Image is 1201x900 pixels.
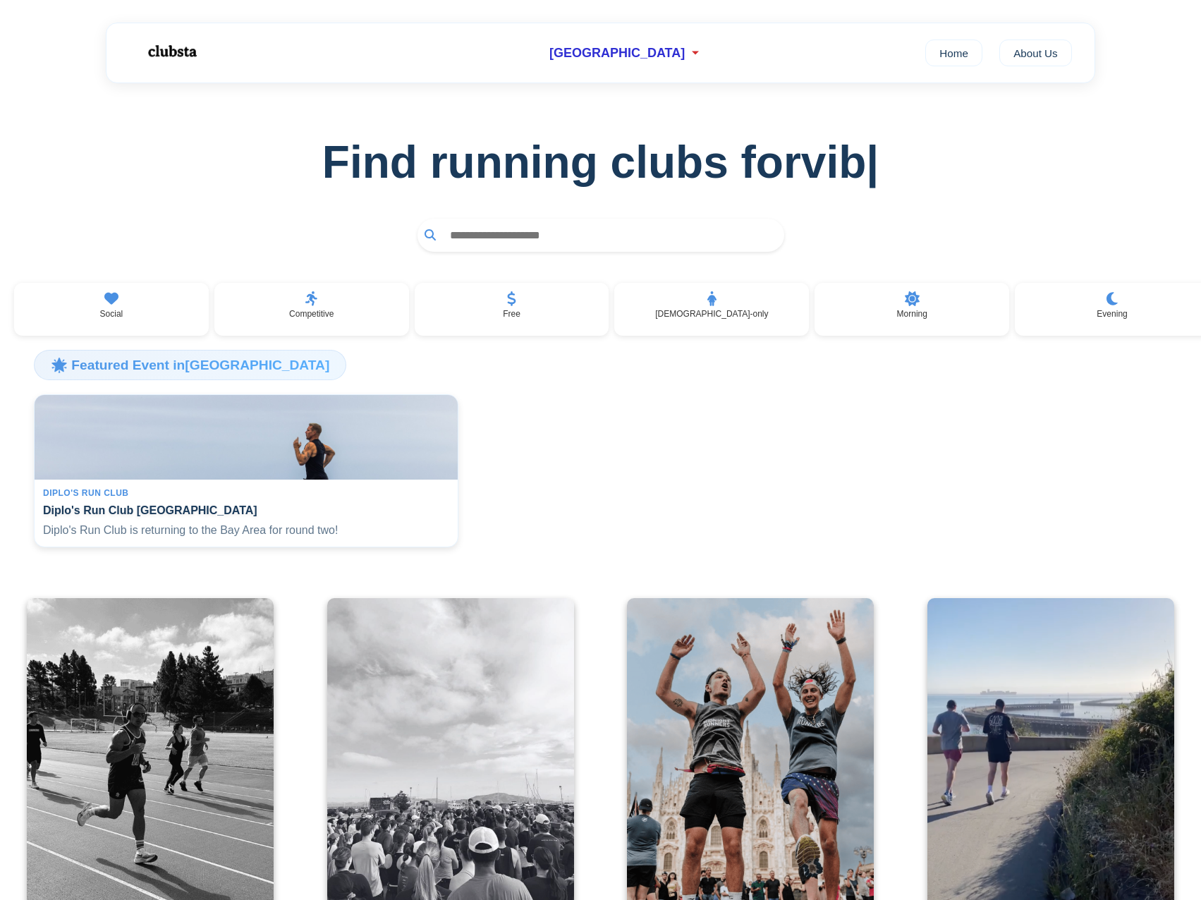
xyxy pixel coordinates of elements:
a: Home [925,39,982,66]
p: Diplo's Run Club is returning to the Bay Area for round two! [43,523,449,538]
p: Social [100,309,123,319]
span: | [866,137,879,188]
h1: Find running clubs for [23,136,1178,188]
h3: 🌟 Featured Event in [GEOGRAPHIC_DATA] [34,350,346,379]
p: [DEMOGRAPHIC_DATA]-only [655,309,768,319]
span: vib [801,136,879,188]
p: Free [503,309,520,319]
a: About Us [999,39,1072,66]
span: [GEOGRAPHIC_DATA] [549,46,685,61]
div: Diplo's Run Club [43,488,449,498]
p: Competitive [289,309,334,319]
img: Diplo's Run Club San Francisco [35,395,458,480]
h4: Diplo's Run Club [GEOGRAPHIC_DATA] [43,504,449,517]
p: Morning [897,309,927,319]
p: Evening [1097,309,1127,319]
img: Logo [129,34,214,69]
